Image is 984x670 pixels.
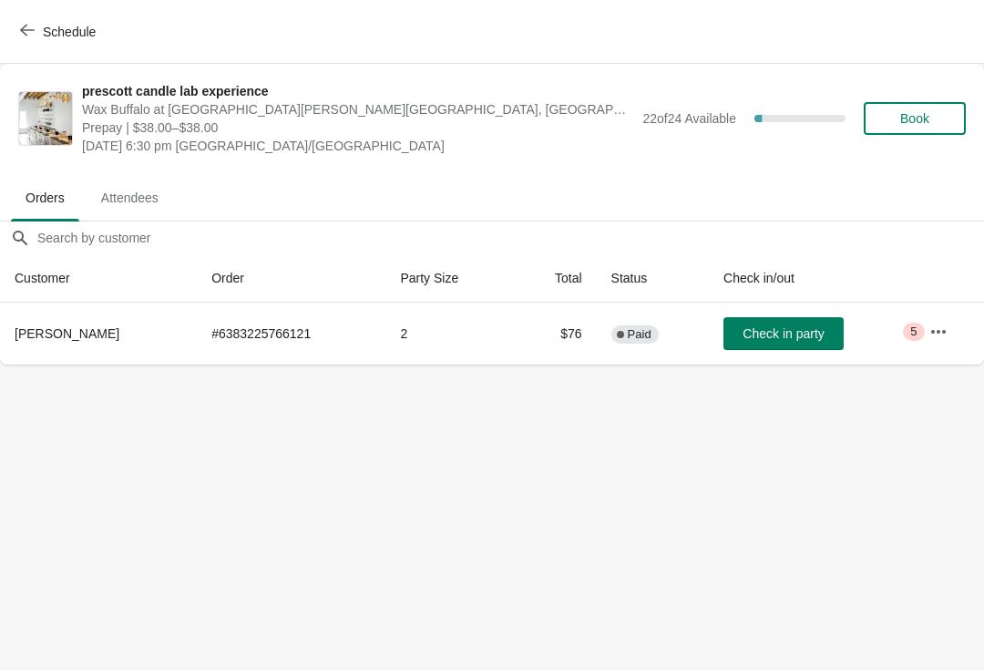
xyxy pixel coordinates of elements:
[82,119,633,137] span: Prepay | $38.00–$38.00
[197,254,385,303] th: Order
[43,25,96,39] span: Schedule
[597,254,709,303] th: Status
[514,254,596,303] th: Total
[910,325,917,339] span: 5
[642,111,736,126] span: 22 of 24 Available
[197,303,385,365] td: # 6383225766121
[87,181,173,214] span: Attendees
[723,317,844,350] button: Check in party
[743,326,824,341] span: Check in party
[15,326,119,341] span: [PERSON_NAME]
[385,303,514,365] td: 2
[514,303,596,365] td: $76
[900,111,929,126] span: Book
[864,102,966,135] button: Book
[9,15,110,48] button: Schedule
[19,92,72,145] img: prescott candle lab experience
[385,254,514,303] th: Party Size
[82,137,633,155] span: [DATE] 6:30 pm [GEOGRAPHIC_DATA]/[GEOGRAPHIC_DATA]
[82,100,633,119] span: Wax Buffalo at [GEOGRAPHIC_DATA][PERSON_NAME][GEOGRAPHIC_DATA], [GEOGRAPHIC_DATA], [GEOGRAPHIC_DA...
[11,181,79,214] span: Orders
[628,327,651,342] span: Paid
[82,82,633,100] span: prescott candle lab experience
[36,222,984,254] input: Search by customer
[709,254,915,303] th: Check in/out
